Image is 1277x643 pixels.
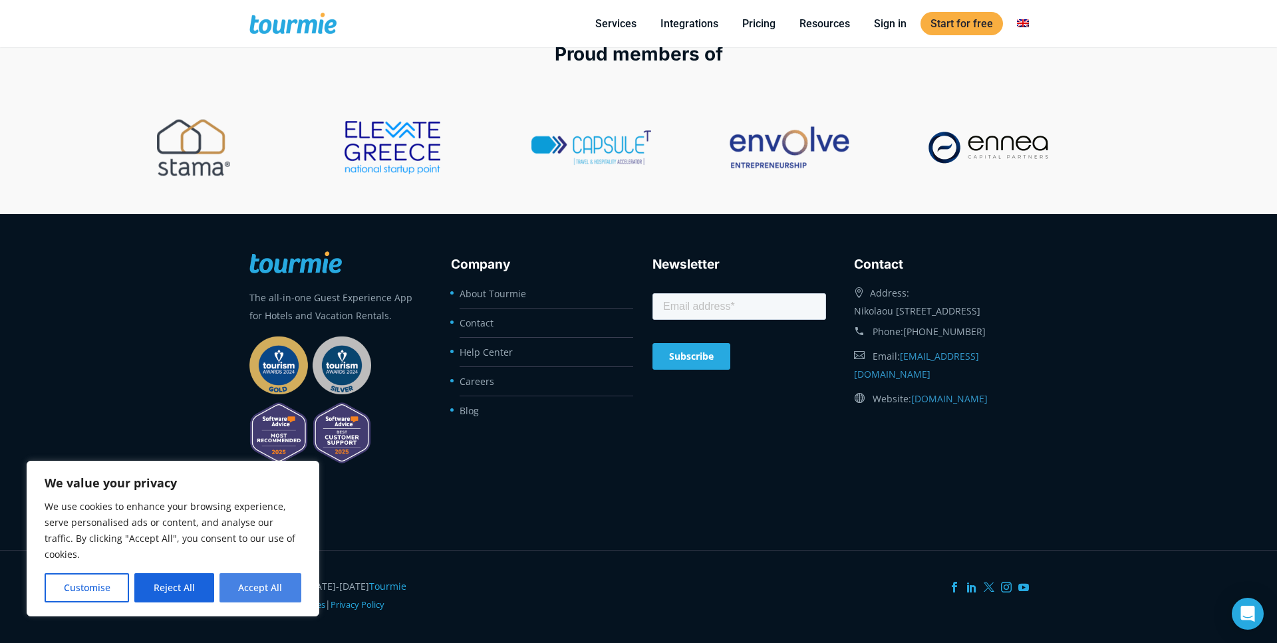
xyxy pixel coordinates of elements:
[854,255,1028,275] h3: Contact
[854,281,1028,320] div: Address: Nikolaou [STREET_ADDRESS]
[555,43,723,65] span: Proud members of
[460,375,494,388] a: Careers
[854,350,979,380] a: [EMAIL_ADDRESS][DOMAIN_NAME]
[650,15,728,32] a: Integrations
[652,291,826,378] iframe: Form 0
[854,344,1028,386] div: Email:
[903,325,986,338] a: [PHONE_NUMBER]
[864,15,917,32] a: Sign in
[460,346,513,358] a: Help Center
[45,499,301,563] p: We use cookies to enhance your browsing experience, serve personalised ads or content, and analys...
[1232,598,1264,630] div: Open Intercom Messenger
[45,573,129,602] button: Customise
[652,255,826,275] h3: Newsletter
[854,320,1028,344] div: Phone:
[460,404,479,417] a: Blog
[854,386,1028,411] div: Website:
[732,15,785,32] a: Pricing
[949,582,960,592] a: Facebook
[585,15,646,32] a: Services
[966,582,977,592] a: LinkedIn
[460,317,494,329] a: Contact
[249,289,423,324] p: The all-in-one Guest Experience App for Hotels and Vacation Rentals.
[1007,15,1039,32] a: Switch to
[1001,582,1012,592] a: Instagram
[219,573,301,602] button: Accept All
[369,580,406,592] a: Tourmie
[460,287,526,300] a: About Tourmie
[789,15,860,32] a: Resources
[984,582,994,592] a: Twitter
[134,573,213,602] button: Reject All
[249,577,423,614] div: Copyright © [DATE]-[DATE] |
[45,475,301,491] p: We value your privacy
[331,598,384,610] a: Privacy Policy
[921,12,1003,35] a: Start for free
[911,392,988,405] a: [DOMAIN_NAME]
[451,255,625,275] h3: Company
[1018,582,1029,592] a: YouTube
